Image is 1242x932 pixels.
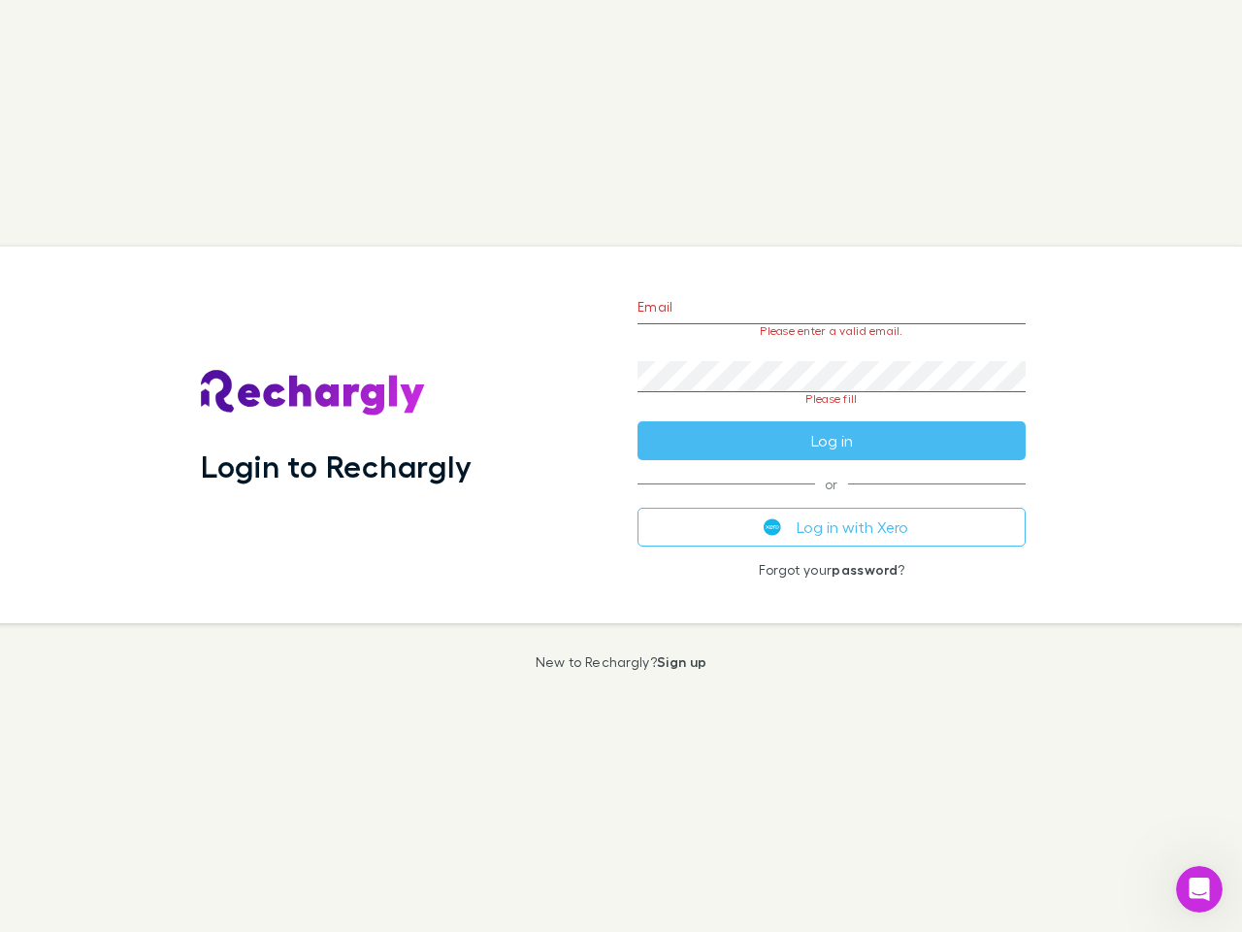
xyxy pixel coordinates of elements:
[201,370,426,416] img: Rechargly's Logo
[637,392,1026,406] p: Please fill
[1176,866,1223,913] iframe: Intercom live chat
[637,508,1026,547] button: Log in with Xero
[536,654,707,670] p: New to Rechargly?
[637,483,1026,484] span: or
[637,421,1026,460] button: Log in
[637,324,1026,338] p: Please enter a valid email.
[832,561,898,578] a: password
[637,562,1026,578] p: Forgot your ?
[201,448,472,484] h1: Login to Rechargly
[764,518,781,536] img: Xero's logo
[657,653,706,670] a: Sign up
